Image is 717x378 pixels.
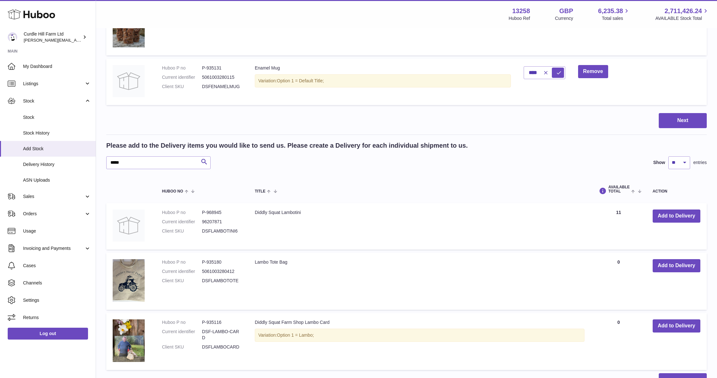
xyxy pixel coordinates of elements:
td: 0 [591,253,646,310]
dt: Current identifier [162,329,202,341]
strong: GBP [559,7,573,15]
span: Option 1 = Default Title; [277,78,324,83]
div: Variation: [255,74,511,87]
dd: DSF-LAMBO-CARD [202,329,242,341]
span: Invoicing and Payments [23,245,84,251]
dt: Huboo P no [162,65,202,71]
span: 2,711,426.24 [665,7,702,15]
h2: Please add to the Delivery items you would like to send us. Please create a Delivery for each ind... [106,141,468,150]
td: Diddly Squat Farm Shop Lambo Card [248,313,591,370]
span: Channels [23,280,91,286]
dd: 5061003280412 [202,268,242,275]
span: Total sales [602,15,630,21]
dd: P-935180 [202,259,242,265]
dd: DSFLAMBOTINI6 [202,228,242,234]
dt: Current identifier [162,219,202,225]
span: Sales [23,193,84,200]
span: My Dashboard [23,63,91,70]
button: Add to Delivery [653,259,700,272]
span: entries [693,160,707,166]
span: Stock History [23,130,91,136]
span: [PERSON_NAME][EMAIL_ADDRESS][DOMAIN_NAME] [24,37,128,43]
dd: 96207871 [202,219,242,225]
img: Diddly Squat Farm Shop Lambo Card [113,319,145,362]
div: Curdle Hill Farm Ltd [24,31,81,43]
dd: P-935116 [202,319,242,325]
span: Settings [23,297,91,303]
span: Delivery History [23,161,91,168]
span: Stock [23,98,84,104]
span: Usage [23,228,91,234]
span: Listings [23,81,84,87]
span: 6,235.38 [598,7,623,15]
div: Huboo Ref [509,15,530,21]
label: Show [653,160,665,166]
a: Log out [8,328,88,339]
dt: Huboo P no [162,259,202,265]
dd: 5061003280115 [202,74,242,80]
dt: Huboo P no [162,319,202,325]
img: Enamel Mug [113,65,145,97]
span: Stock [23,114,91,120]
div: Variation: [255,329,584,342]
div: Currency [555,15,573,21]
a: 6,235.38 Total sales [598,7,631,21]
dd: DSFLAMBOCARD [202,344,242,350]
span: ASN Uploads [23,177,91,183]
span: Title [255,189,265,193]
button: Remove [578,65,608,78]
span: Orders [23,211,84,217]
img: Diddly Squat Lambotini [113,210,145,242]
td: Lambo Tote Bag [248,253,591,310]
td: 0 [591,313,646,370]
dt: Current identifier [162,268,202,275]
button: Add to Delivery [653,319,700,333]
dd: DSFENAMELMUG [202,84,242,90]
dt: Client SKU [162,278,202,284]
strong: 13258 [512,7,530,15]
dt: Huboo P no [162,210,202,216]
dd: P-968945 [202,210,242,216]
span: Huboo no [162,189,183,193]
button: Add to Delivery [653,210,700,223]
dt: Client SKU [162,228,202,234]
a: 2,711,426.24 AVAILABLE Stock Total [655,7,709,21]
span: AVAILABLE Stock Total [655,15,709,21]
dd: P-935131 [202,65,242,71]
img: miranda@diddlysquatfarmshop.com [8,32,17,42]
img: Lambo Tote Bag [113,259,145,302]
dt: Client SKU [162,84,202,90]
dt: Client SKU [162,344,202,350]
span: Returns [23,315,91,321]
span: Add Stock [23,146,91,152]
span: Cases [23,263,91,269]
span: AVAILABLE Total [608,185,630,193]
td: 11 [591,203,646,250]
div: Action [653,189,700,193]
dt: Current identifier [162,74,202,80]
button: Next [659,113,707,128]
span: Option 1 = Lambo; [277,333,314,338]
dd: DSFLAMBOTOTE [202,278,242,284]
td: Enamel Mug [248,59,517,105]
td: Diddly Squat Lambotini [248,203,591,250]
